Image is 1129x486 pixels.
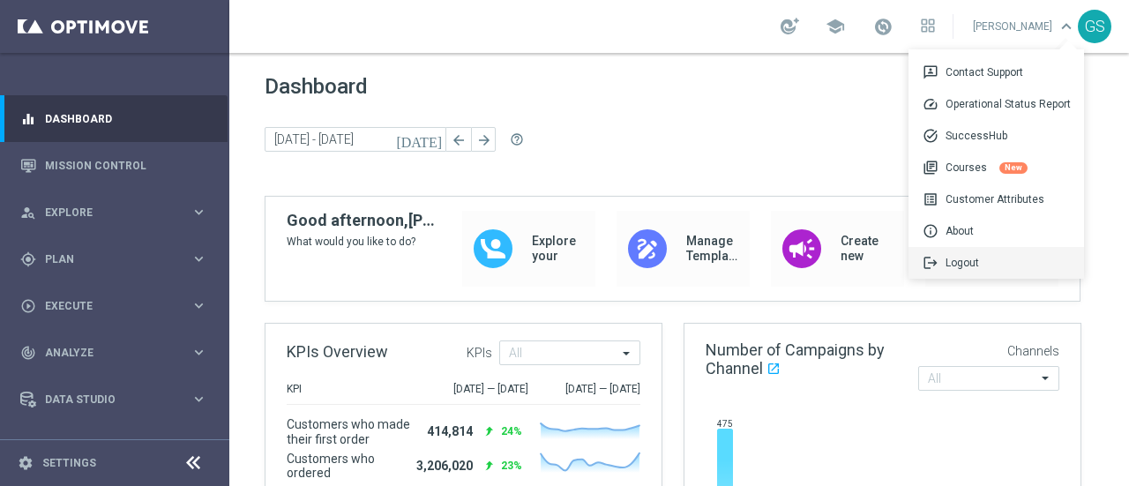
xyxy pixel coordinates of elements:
[20,422,207,469] div: Optibot
[18,455,34,471] i: settings
[908,120,1084,152] a: task_altSuccessHub
[45,254,191,265] span: Plan
[908,152,1084,183] div: Courses
[19,393,208,407] button: Data Studio keyboard_arrow_right
[908,247,1084,279] div: Logout
[908,247,1084,279] a: logoutLogout
[191,204,207,221] i: keyboard_arrow_right
[923,255,946,271] span: logout
[908,152,1084,183] a: library_booksCoursesNew
[923,96,946,112] span: speed
[923,191,946,207] span: list_alt
[20,95,207,142] div: Dashboard
[45,142,207,189] a: Mission Control
[908,88,1084,120] a: speedOperational Status Report
[1057,17,1076,36] span: keyboard_arrow_down
[923,64,946,80] span: 3p
[20,392,191,407] div: Data Studio
[45,301,191,311] span: Execute
[20,345,191,361] div: Analyze
[908,120,1084,152] div: SuccessHub
[923,128,946,144] span: task_alt
[908,56,1084,88] div: Contact Support
[19,346,208,360] button: track_changes Analyze keyboard_arrow_right
[191,344,207,361] i: keyboard_arrow_right
[19,206,208,220] button: person_search Explore keyboard_arrow_right
[45,95,207,142] a: Dashboard
[923,223,946,239] span: info
[191,391,207,407] i: keyboard_arrow_right
[191,297,207,314] i: keyboard_arrow_right
[45,394,191,405] span: Data Studio
[191,250,207,267] i: keyboard_arrow_right
[908,215,1084,247] div: About
[45,207,191,218] span: Explore
[45,348,191,358] span: Analyze
[908,183,1084,215] a: list_altCustomer Attributes
[908,183,1084,215] div: Customer Attributes
[20,298,191,314] div: Execute
[20,142,207,189] div: Mission Control
[19,252,208,266] button: gps_fixed Plan keyboard_arrow_right
[20,251,36,267] i: gps_fixed
[908,215,1084,247] a: infoAbout
[20,345,36,361] i: track_changes
[20,251,191,267] div: Plan
[20,298,36,314] i: play_circle_outline
[999,162,1028,174] div: New
[20,438,36,454] i: lightbulb
[826,17,845,36] span: school
[19,299,208,313] button: play_circle_outline Execute keyboard_arrow_right
[19,112,208,126] button: equalizer Dashboard
[923,160,946,176] span: library_books
[908,88,1084,120] div: Operational Status Report
[42,458,96,468] a: Settings
[19,159,208,173] button: Mission Control
[1078,10,1111,43] div: GS
[20,205,36,221] i: person_search
[908,56,1084,88] a: 3pContact Support
[45,422,184,469] a: Optibot
[20,205,191,221] div: Explore
[971,13,1078,40] a: [PERSON_NAME]keyboard_arrow_down 3pContact Support speedOperational Status Report task_altSuccess...
[20,111,36,127] i: equalizer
